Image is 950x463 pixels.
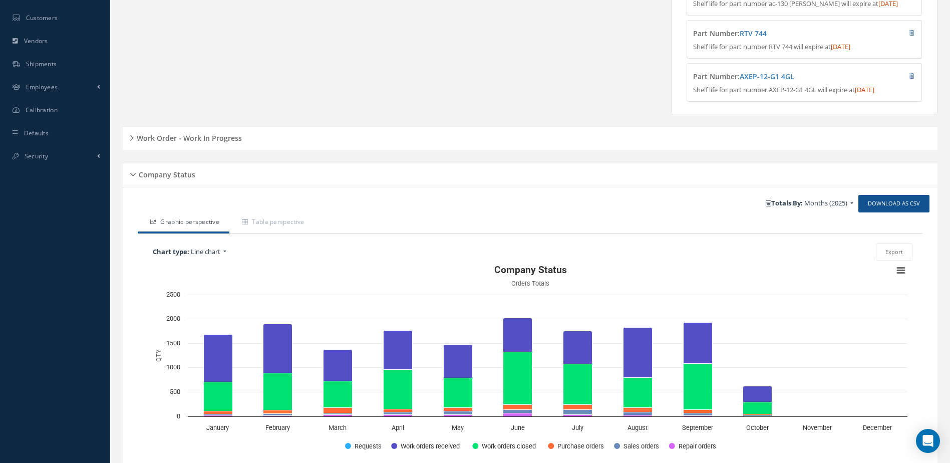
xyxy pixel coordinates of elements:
[204,335,233,382] path: January, 980. Work orders received.
[693,42,915,52] p: Shelf life for part number RTV 744 will expire at
[206,424,229,431] text: January
[503,318,532,352] path: June, 706. Work orders received.
[329,424,347,431] text: March
[204,318,891,417] g: Work orders received, bar series 2 of 6 with 12 bars.
[563,364,592,405] path: July, 828. Work orders closed.
[263,416,292,417] path: February, 12. Repair orders.
[265,424,290,431] text: February
[444,378,473,408] path: May, 611. Work orders closed.
[324,350,353,381] path: March, 648. Work orders received.
[858,195,929,212] a: Download as CSV
[738,72,794,81] span: :
[855,85,874,94] span: [DATE]
[740,72,794,81] a: AXEP-12-G1 4GL
[324,381,353,408] path: March, 551. Work orders closed.
[623,328,653,378] path: August, 1,033. Work orders received.
[682,424,714,431] text: September
[894,264,908,278] button: View chart menu, Company Status
[503,352,532,405] path: June, 1,079. Work orders closed.
[155,349,162,362] text: QTY
[148,245,393,260] a: Chart type: Line chart
[26,106,58,114] span: Calibration
[740,29,767,38] a: RTV 744
[166,315,180,322] text: 2000
[148,261,912,461] svg: Interactive chart
[743,386,772,402] path: October, 338. Work orders received.
[166,291,180,298] text: 2500
[623,378,653,408] path: August, 617. Work orders closed.
[563,331,592,364] path: July, 678. Work orders received.
[563,410,592,415] path: July, 107. Sales orders.
[766,198,803,207] b: Totals By:
[204,352,891,417] g: Work orders closed, bar series 3 of 6 with 12 bars.
[26,83,58,91] span: Employees
[503,405,532,410] path: June, 102. Purchase orders.
[572,424,583,431] text: July
[26,14,58,22] span: Customers
[563,415,592,417] path: July, 34. Repair orders.
[511,280,549,287] text: Orders Totals
[444,408,473,411] path: May, 70. Purchase orders.
[684,364,713,410] path: September, 948. Work orders closed.
[191,247,220,256] span: Line chart
[623,415,653,417] path: August, 28. Repair orders.
[746,424,769,431] text: October
[743,416,772,417] path: October, 5. Repair orders.
[384,409,413,412] path: April, 63. Purchase orders.
[384,331,413,370] path: April, 805. Work orders received.
[24,37,48,45] span: Vendors
[229,212,314,234] a: Table perspective
[738,29,767,38] span: :
[693,85,915,95] p: Shelf life for part number AXEP-12-G1 4GL will expire at
[743,402,772,414] path: October, 244. Work orders closed.
[204,415,233,417] path: January, 25. Repair orders.
[263,373,292,410] path: February, 763. Work orders closed.
[684,416,713,417] path: September, 16. Repair orders.
[384,370,413,409] path: April, 818. Work orders closed.
[693,30,856,38] h4: Part Number
[511,424,525,431] text: June
[138,212,229,234] a: Graphic perspective
[263,414,292,416] path: February, 45. Sales orders.
[503,410,532,413] path: June, 66. Sales orders.
[384,415,413,417] path: April, 34. Repair orders.
[684,410,713,413] path: September, 62. Purchase orders.
[452,424,464,431] text: May
[166,339,180,347] text: 1500
[263,410,292,414] path: February, 71. Purchase orders.
[153,247,189,256] b: Chart type:
[444,345,473,378] path: May, 688. Work orders received.
[136,167,195,179] h5: Company Status
[494,264,567,276] text: Company Status
[804,198,847,207] span: Months (2025)
[324,413,353,415] path: March, 34. Sales orders.
[563,405,592,410] path: July, 105. Purchase orders.
[25,152,48,160] span: Security
[614,441,658,450] button: Show Sales orders
[444,415,473,417] path: May, 31. Repair orders.
[384,412,413,415] path: April, 49. Sales orders.
[345,441,380,450] button: Show Requests
[391,441,461,450] button: Show Work orders received
[148,261,912,461] div: Company Status. Highcharts interactive chart.
[324,415,353,417] path: March, 36. Repair orders.
[684,323,713,364] path: September, 852. Work orders received.
[204,414,233,415] path: January, 23. Sales orders.
[472,441,536,450] button: Show Work orders closed
[743,415,772,416] path: October, 18. Sales orders.
[623,408,653,412] path: August, 88. Purchase orders.
[204,413,891,417] g: Repair orders, bar series 6 of 6 with 12 bars.
[24,129,49,137] span: Defaults
[324,408,353,413] path: March, 106. Purchase orders.
[392,424,404,431] text: April
[204,411,233,414] path: January, 65. Purchase orders.
[831,42,850,51] span: [DATE]
[170,388,180,395] text: 500
[743,414,772,415] path: October, 22. Purchase orders.
[916,429,940,453] div: Open Intercom Messenger
[263,324,292,373] path: February, 1,011. Work orders received.
[444,411,473,415] path: May, 79. Sales orders.
[134,131,242,143] h5: Work Order - Work In Progress
[166,363,180,371] text: 1000
[876,244,912,261] button: Export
